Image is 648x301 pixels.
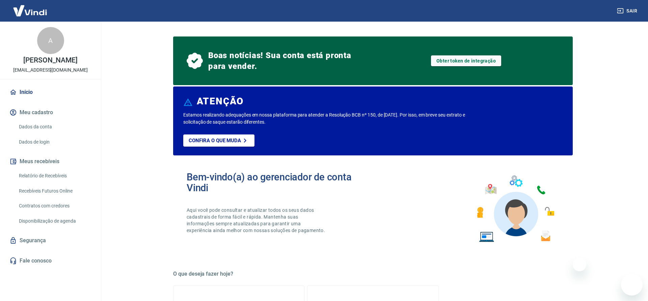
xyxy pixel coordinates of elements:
[208,50,354,72] span: Boas notícias! Sua conta está pronta para vender.
[471,172,559,246] img: Imagem de um avatar masculino com diversos icones exemplificando as funcionalidades do gerenciado...
[183,111,487,126] p: Estamos realizando adequações em nossa plataforma para atender a Resolução BCB nº 150, de [DATE]....
[8,0,52,21] img: Vindi
[187,207,326,234] p: Aqui você pode consultar e atualizar todos os seus dados cadastrais de forma fácil e rápida. Mant...
[189,137,241,144] p: Confira o que muda
[16,214,93,228] a: Disponibilização de agenda
[616,5,640,17] button: Sair
[16,120,93,134] a: Dados da conta
[37,27,64,54] div: A
[8,253,93,268] a: Fale conosco
[621,274,643,296] iframe: Botão para abrir a janela de mensagens
[573,258,586,271] iframe: Fechar mensagem
[8,233,93,248] a: Segurança
[187,172,373,193] h2: Bem-vindo(a) ao gerenciador de conta Vindi
[8,154,93,169] button: Meus recebíveis
[173,271,573,277] h5: O que deseja fazer hoje?
[8,85,93,100] a: Início
[431,55,501,66] a: Obter token de integração
[197,98,244,105] h6: ATENÇÃO
[23,57,77,64] p: [PERSON_NAME]
[183,134,254,147] a: Confira o que muda
[8,105,93,120] button: Meu cadastro
[13,67,88,74] p: [EMAIL_ADDRESS][DOMAIN_NAME]
[16,169,93,183] a: Relatório de Recebíveis
[16,135,93,149] a: Dados de login
[16,199,93,213] a: Contratos com credores
[16,184,93,198] a: Recebíveis Futuros Online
